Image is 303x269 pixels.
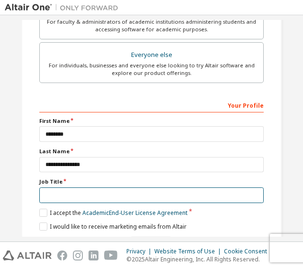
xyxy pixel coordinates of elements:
[3,250,52,260] img: altair_logo.svg
[104,250,118,260] img: youtube.svg
[39,178,264,186] label: Job Title
[73,250,83,260] img: instagram.svg
[45,48,258,62] div: Everyone else
[154,248,224,255] div: Website Terms of Use
[126,255,273,263] p: © 2025 Altair Engineering, Inc. All Rights Reserved.
[39,236,264,250] div: Read and acccept EULA to continue
[5,3,123,12] img: Altair One
[57,250,67,260] img: facebook.svg
[126,248,154,255] div: Privacy
[89,250,98,260] img: linkedin.svg
[39,209,187,217] label: I accept the
[39,148,264,155] label: Last Name
[82,209,187,217] a: Academic End-User License Agreement
[39,97,264,112] div: Your Profile
[45,62,258,77] div: For individuals, businesses and everyone else looking to try Altair software and explore our prod...
[45,18,258,33] div: For faculty & administrators of academic institutions administering students and accessing softwa...
[39,223,187,231] label: I would like to receive marketing emails from Altair
[224,248,273,255] div: Cookie Consent
[39,117,264,125] label: First Name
